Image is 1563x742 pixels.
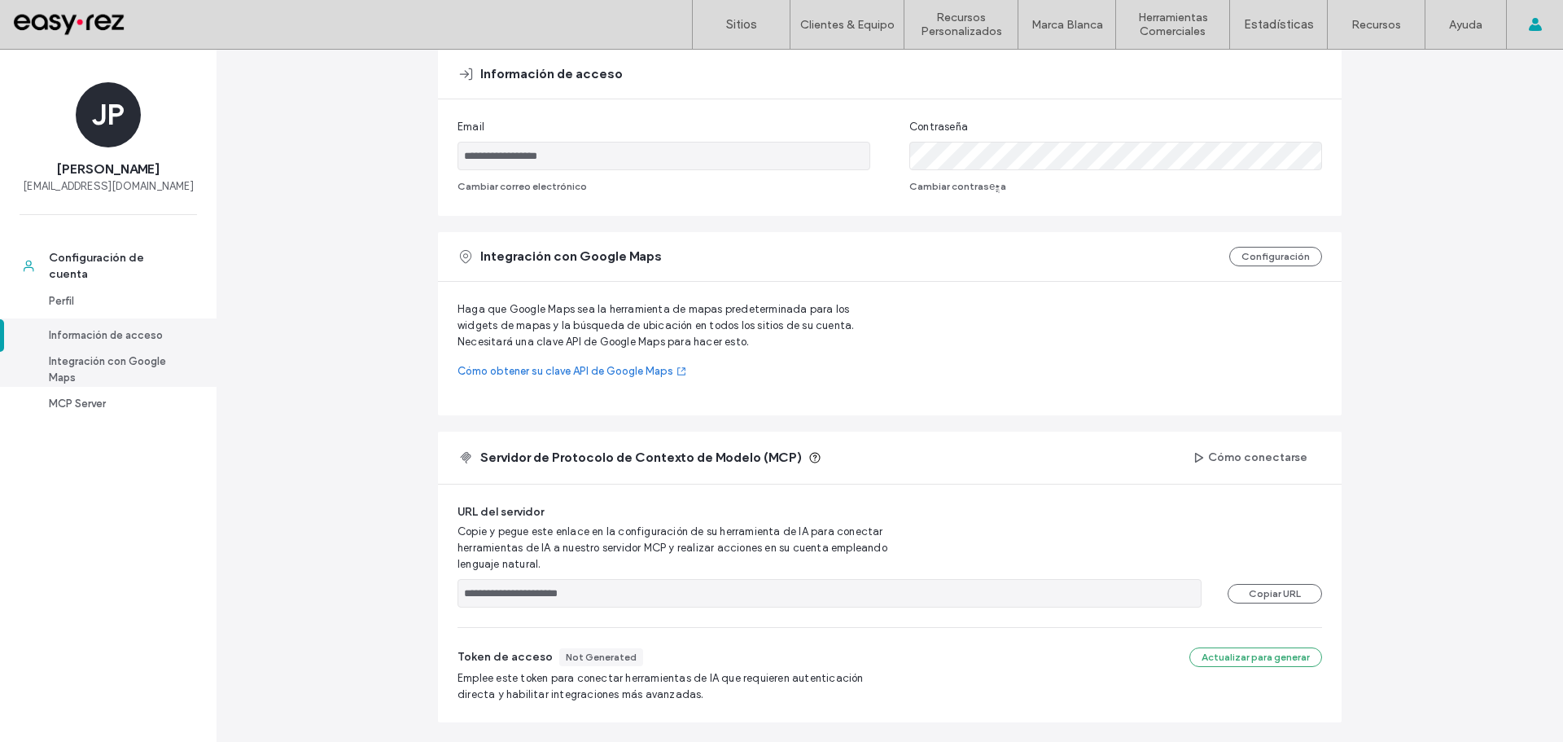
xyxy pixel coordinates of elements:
[49,353,182,386] div: Integración con Google Maps
[1229,247,1322,266] button: Configuración
[1179,445,1322,471] button: Cómo conectarse
[480,65,623,83] span: Información de acceso
[458,649,553,665] span: Token de acceso
[76,82,141,147] div: JP
[49,293,182,310] div: Perfil
[458,504,544,520] span: URL del servidor
[904,11,1018,38] label: Recursos Personalizados
[909,177,1006,196] button: Cambiar contraseֳ±a
[458,119,484,135] span: Email
[909,142,1322,170] input: Contraseña
[800,18,895,32] label: Clientes & Equipo
[1449,18,1482,32] label: Ayuda
[458,177,587,196] button: Cambiar correo electrónico
[49,250,182,283] div: Configuración de cuenta
[35,11,80,26] span: Ayuda
[23,178,194,195] span: [EMAIL_ADDRESS][DOMAIN_NAME]
[458,301,890,350] span: Haga que Google Maps sea la herramienta de mapas predeterminada para los widgets de mapas y la bú...
[1031,18,1103,32] label: Marca Blanca
[480,449,802,467] span: Servidor de Protocolo de Contexto de Modelo (MCP)
[49,396,182,412] div: MCP Server
[458,363,890,380] a: Cómo obtener su clave API de Google Maps
[566,650,637,665] div: Not Generated
[1351,18,1401,32] label: Recursos
[1116,11,1229,38] label: Herramientas Comerciales
[1228,584,1322,604] button: Copiar URL
[1244,17,1314,32] label: Estadísticas
[458,142,870,170] input: Email
[726,17,757,32] label: Sitios
[480,248,662,266] span: Integración con Google Maps
[458,670,887,703] span: Emplee este token para conectar herramientas de IA que requieren autenticación directa y habilita...
[909,119,968,135] span: Contraseña
[57,160,160,178] span: [PERSON_NAME]
[458,524,887,573] span: Copie y pegue este enlace en la configuración de su herramienta de IA para conectar herramientas ...
[49,327,182,344] div: Información de acceso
